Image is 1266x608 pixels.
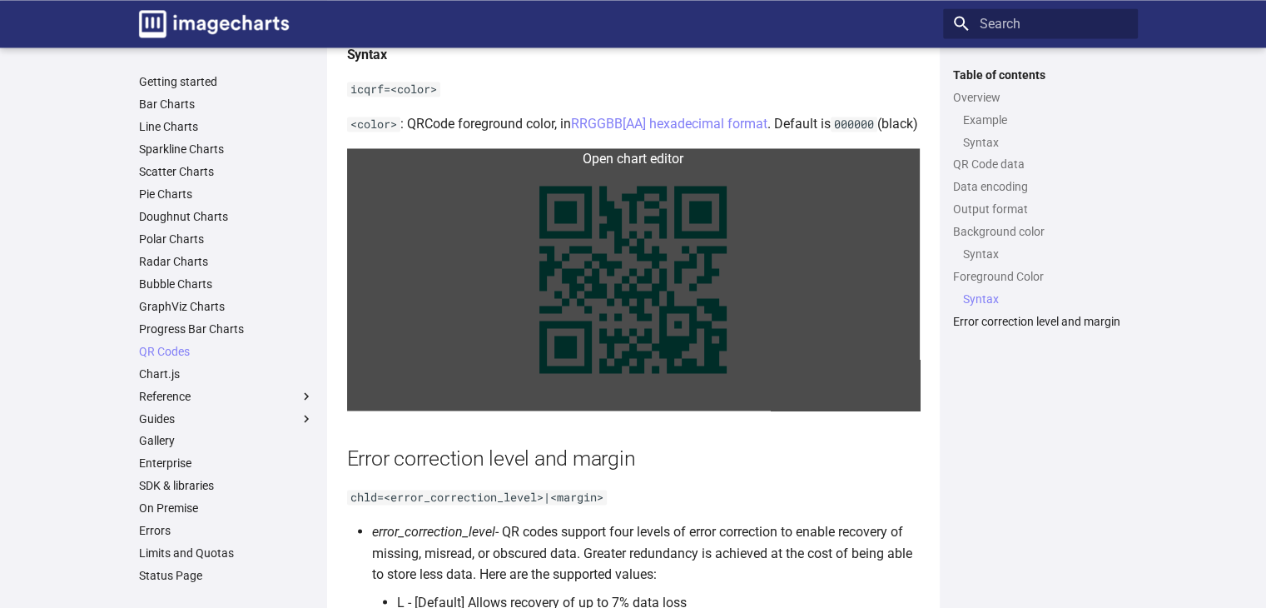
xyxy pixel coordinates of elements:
a: Gallery [139,433,314,448]
code: icqrf=<color> [347,82,440,97]
a: Background color [953,224,1128,239]
a: Syntax [963,135,1128,150]
a: Doughnut Charts [139,209,314,224]
code: <color> [347,117,400,132]
nav: Foreground Color [953,292,1128,306]
label: Table of contents [943,67,1138,82]
img: logo [139,10,289,37]
code: 000000 [831,117,877,132]
a: Limits and Quotas [139,546,314,561]
a: Progress Bar Charts [139,321,314,336]
a: Chart.js [139,366,314,381]
a: Foreground Color [953,269,1128,284]
a: Sparkline Charts [139,142,314,157]
code: chld=<error_correction_level>|<margin> [347,490,607,505]
a: Status Page [139,568,314,583]
a: Syntax [963,247,1128,262]
a: Errors [139,523,314,538]
p: : QRCode foreground color, in . Default is (black) [347,113,920,135]
a: GraphViz Charts [139,299,314,314]
a: Bubble Charts [139,277,314,292]
a: Pie Charts [139,187,314,202]
a: Polar Charts [139,232,314,247]
a: QR Codes [139,344,314,359]
a: RRGGBB[AA] hexadecimal format [571,116,767,132]
a: Syntax [963,292,1128,306]
nav: Table of contents [943,67,1138,330]
h2: Error correction level and margin [347,444,920,473]
a: Overview [953,90,1128,105]
a: Data encoding [953,179,1128,194]
a: Error correction level and margin [953,314,1128,329]
a: SDK & libraries [139,478,314,493]
a: Example [963,112,1128,127]
a: Getting started [139,74,314,89]
label: Reference [139,389,314,404]
input: Search [943,8,1138,38]
a: Radar Charts [139,254,314,269]
nav: Overview [953,112,1128,150]
label: Guides [139,411,314,426]
a: Bar Charts [139,97,314,112]
a: Output format [953,202,1128,217]
em: error_correction_level [372,523,495,539]
a: Enterprise [139,456,314,471]
nav: Background color [953,247,1128,262]
a: On Premise [139,501,314,516]
a: Scatter Charts [139,164,314,179]
a: Line Charts [139,119,314,134]
h4: Syntax [347,44,920,66]
a: Image-Charts documentation [132,3,295,44]
a: QR Code data [953,157,1128,172]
